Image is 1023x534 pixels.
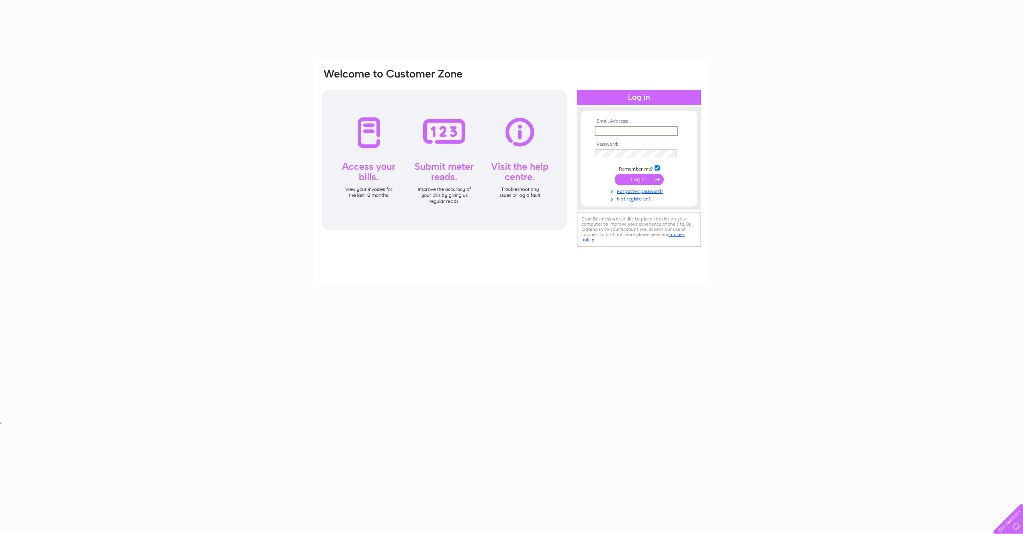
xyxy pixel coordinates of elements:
[595,195,685,202] a: Not registered?
[593,142,685,147] th: Password:
[595,187,685,195] a: Forgotten password?
[577,212,701,247] div: Clear Business would like to place cookies on your computer to improve your experience of the sit...
[615,174,664,185] input: Submit
[581,232,685,242] a: cookies policy
[593,164,685,172] td: Remember me?
[593,119,685,124] th: Email Address:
